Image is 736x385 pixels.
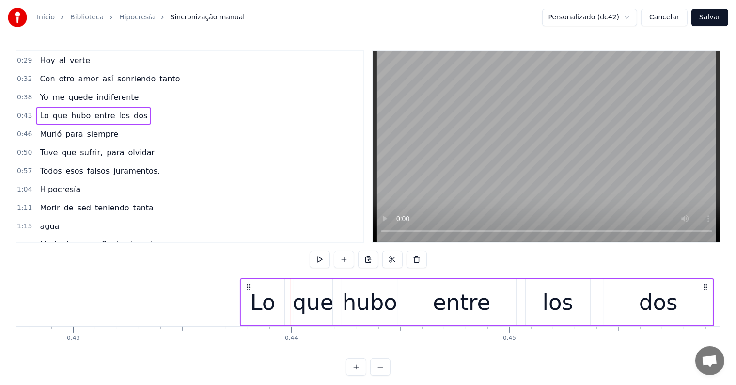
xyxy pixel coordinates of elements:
span: teniendo [94,202,130,213]
span: Hoy [39,55,56,66]
span: amor [77,239,99,250]
span: juramentos. [112,165,161,176]
span: esos [65,165,84,176]
span: tanto [158,73,181,84]
div: Lo [250,286,275,319]
span: hubo [70,110,92,121]
span: 0:57 [17,166,32,176]
span: Con [39,73,56,84]
button: Cancelar [641,9,688,26]
span: verte [69,55,91,66]
span: Hipocresía [39,184,81,195]
div: dos [639,286,678,319]
span: otro [58,73,76,84]
span: 0:46 [17,129,32,139]
span: para [106,147,125,158]
span: los [118,110,131,121]
span: sufrir, [79,147,104,158]
button: Salvar [691,9,728,26]
span: Yo [39,92,49,103]
span: estar [141,239,162,250]
span: falsos [86,165,110,176]
span: de [63,202,75,213]
div: Bate-papo aberto [695,346,724,375]
a: Início [37,13,55,22]
span: 1:04 [17,185,32,194]
a: Biblioteca [70,13,104,22]
span: de [63,239,75,250]
span: siempre [86,128,119,140]
span: 0:38 [17,93,32,102]
nav: breadcrumb [37,13,245,22]
span: 0:50 [17,148,32,158]
div: que [293,286,334,319]
span: fingiendo [100,239,139,250]
div: 0:44 [285,335,298,342]
span: entre [94,110,116,121]
span: agua [39,221,60,232]
a: Hipocresía [119,13,155,22]
span: Morir [39,239,61,250]
span: quede [67,92,94,103]
span: para [64,128,84,140]
span: me [51,92,65,103]
span: Morir [39,202,61,213]
span: 0:32 [17,74,32,84]
span: dos [133,110,148,121]
div: 0:45 [503,335,516,342]
div: 0:43 [67,335,80,342]
span: que [52,110,68,121]
div: entre [433,286,490,319]
span: sed [77,202,92,213]
span: 1:11 [17,203,32,213]
span: sonriendo [116,73,157,84]
span: Todos [39,165,63,176]
span: amor [78,73,100,84]
span: 1:15 [17,222,32,231]
div: los [543,286,573,319]
span: al [58,55,67,66]
div: hubo [343,286,397,319]
span: Lo [39,110,49,121]
span: Sincronização manual [171,13,245,22]
img: youka [8,8,27,27]
span: así [101,73,114,84]
span: Tuve [39,147,59,158]
span: olvidar [127,147,156,158]
span: 0:43 [17,111,32,121]
span: 0:29 [17,56,32,65]
span: indiferente [95,92,140,103]
span: 1:18 [17,240,32,250]
span: Murió [39,128,63,140]
span: que [61,147,77,158]
span: tanta [132,202,155,213]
